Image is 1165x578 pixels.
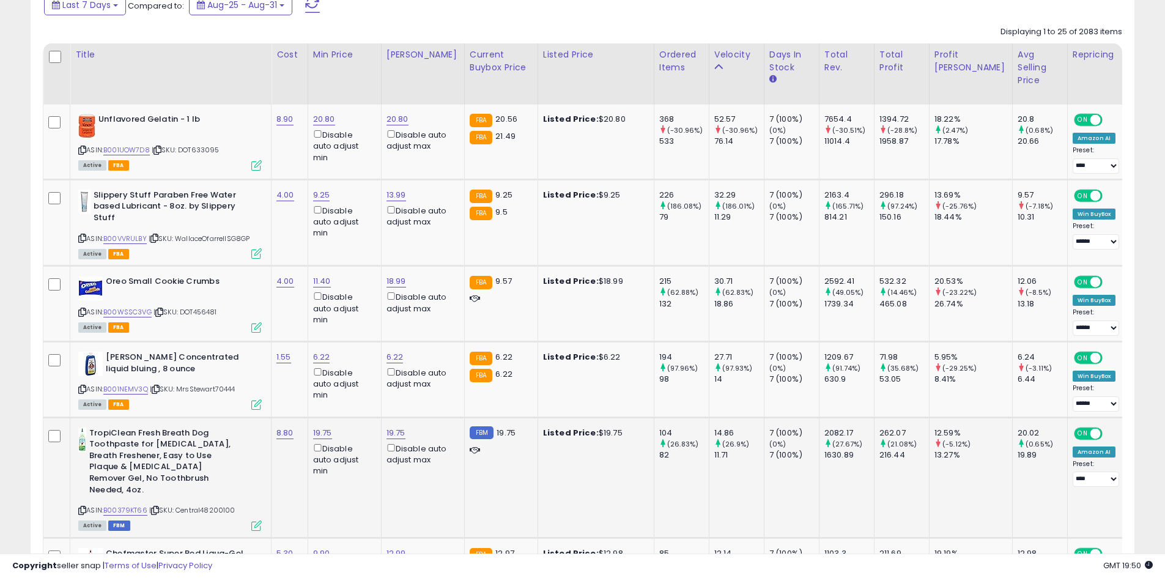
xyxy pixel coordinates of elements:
[543,275,599,287] b: Listed Price:
[879,450,929,461] div: 216.44
[313,442,372,477] div: Disable auto adjust min
[78,190,262,258] div: ASIN:
[1073,295,1116,306] div: Win BuyBox
[1075,428,1090,439] span: ON
[934,450,1012,461] div: 13.27%
[75,48,266,61] div: Title
[78,428,86,452] img: 31o5Y66kC3L._SL40_.jpg
[153,307,217,317] span: | SKU: DOT456481
[78,428,262,530] div: ASIN:
[470,352,492,365] small: FBA
[934,136,1012,147] div: 17.78%
[714,298,764,309] div: 18.86
[1101,190,1120,201] span: OFF
[659,298,709,309] div: 132
[1101,115,1120,125] span: OFF
[722,201,755,211] small: (186.01%)
[824,428,874,439] div: 2082.17
[714,428,764,439] div: 14.86
[934,374,1012,385] div: 8.41%
[1026,201,1053,211] small: (-7.18%)
[769,114,819,125] div: 7 (100%)
[313,189,330,201] a: 9.25
[887,201,917,211] small: (97.24%)
[276,48,303,61] div: Cost
[769,136,819,147] div: 7 (100%)
[386,128,455,152] div: Disable auto adjust max
[1073,146,1122,174] div: Preset:
[714,190,764,201] div: 32.29
[667,287,698,297] small: (62.88%)
[667,125,703,135] small: (-30.96%)
[108,521,130,531] span: FBM
[386,189,406,201] a: 13.99
[659,114,709,125] div: 368
[313,427,332,439] a: 19.75
[824,298,874,309] div: 1739.34
[103,234,147,244] a: B00VVRULBY
[1073,371,1116,382] div: Win BuyBox
[108,249,129,259] span: FBA
[1018,428,1067,439] div: 20.02
[313,366,372,401] div: Disable auto adjust min
[879,428,929,439] div: 262.07
[495,368,512,380] span: 6.22
[942,201,977,211] small: (-25.76%)
[1026,125,1053,135] small: (0.68%)
[879,48,924,74] div: Total Profit
[470,426,494,439] small: FBM
[495,130,516,142] span: 21.49
[543,427,599,439] b: Listed Price:
[1073,460,1122,487] div: Preset:
[1018,212,1067,223] div: 10.31
[934,212,1012,223] div: 18.44%
[1018,352,1067,363] div: 6.24
[89,428,238,498] b: TropiClean Fresh Breath Dog Toothpaste for [MEDICAL_DATA], Breath Freshener, Easy to Use Plaque &...
[78,322,106,333] span: All listings currently available for purchase on Amazon
[667,363,698,373] small: (97.96%)
[470,369,492,382] small: FBA
[824,114,874,125] div: 7654.4
[769,374,819,385] div: 7 (100%)
[667,201,701,211] small: (186.08%)
[714,352,764,363] div: 27.71
[934,352,1012,363] div: 5.95%
[543,352,645,363] div: $6.22
[934,114,1012,125] div: 18.22%
[887,287,917,297] small: (14.46%)
[879,190,929,201] div: 296.18
[276,351,291,363] a: 1.55
[942,363,977,373] small: (-29.25%)
[152,145,220,155] span: | SKU: DOT633095
[470,114,492,127] small: FBA
[659,212,709,223] div: 79
[887,363,919,373] small: (35.68%)
[1018,190,1067,201] div: 9.57
[714,276,764,287] div: 30.71
[879,276,929,287] div: 532.32
[879,298,929,309] div: 465.08
[386,113,409,125] a: 20.80
[714,48,759,61] div: Velocity
[1101,353,1120,363] span: OFF
[108,160,129,171] span: FBA
[495,113,517,125] span: 20.56
[769,276,819,287] div: 7 (100%)
[276,275,294,287] a: 4.00
[832,125,865,135] small: (-30.51%)
[659,450,709,461] div: 82
[1018,48,1062,87] div: Avg Selling Price
[470,131,492,144] small: FBA
[470,276,492,289] small: FBA
[386,204,455,228] div: Disable auto adjust max
[78,114,262,169] div: ASIN:
[769,428,819,439] div: 7 (100%)
[942,287,977,297] small: (-23.22%)
[1018,374,1067,385] div: 6.44
[832,287,864,297] small: (49.05%)
[78,276,262,332] div: ASIN:
[934,428,1012,439] div: 12.59%
[78,352,262,409] div: ASIN:
[495,351,512,363] span: 6.22
[543,114,645,125] div: $20.80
